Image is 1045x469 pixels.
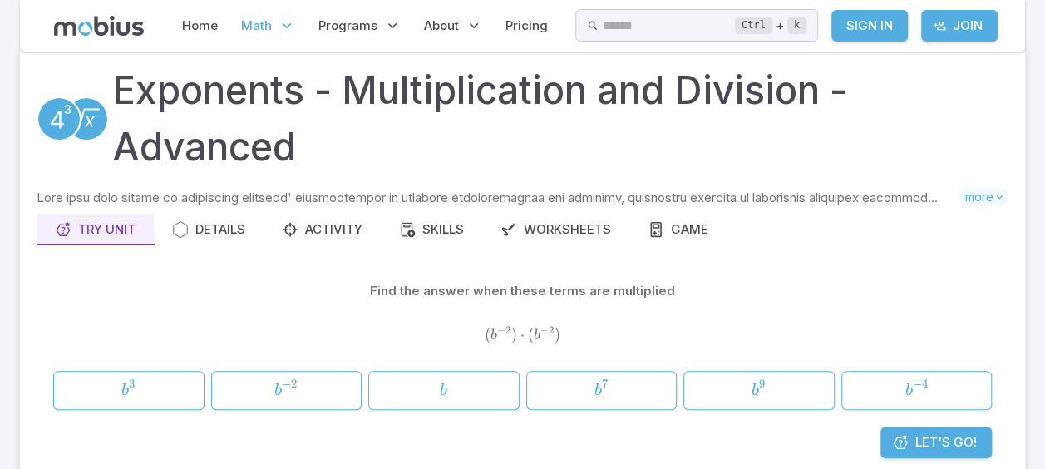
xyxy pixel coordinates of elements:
[831,10,908,42] a: Sign In
[37,96,81,141] a: Exponents
[282,220,362,239] div: Activity
[594,383,602,399] span: b
[759,377,765,391] span: 9
[172,220,245,239] div: Details
[485,326,490,343] span: (
[534,328,540,343] span: b
[440,383,447,399] span: b
[880,427,992,458] a: Let's Go!
[241,17,272,35] span: Math
[520,326,525,343] span: ⋅
[112,62,1008,175] h1: Exponents - Multiplication and Division - Advanced
[787,17,806,34] kbd: k
[291,377,297,391] span: 2
[528,326,534,343] span: (
[648,220,708,239] div: Game
[55,220,136,239] div: Try Unit
[399,220,464,239] div: Skills
[129,377,135,391] span: 3
[549,324,554,336] span: 2
[490,328,497,343] span: b
[602,377,608,391] span: 7
[735,16,806,36] div: +
[735,17,772,34] kbd: Ctrl
[370,282,675,300] p: Find the answer when these terms are multiplied
[752,383,759,399] span: b
[282,377,291,391] span: −
[505,324,510,336] span: 2
[921,10,998,42] a: Join
[424,17,459,35] span: About
[540,324,549,336] span: −
[921,377,927,391] span: 4
[912,377,921,391] span: −
[905,383,912,399] span: b
[915,433,977,452] span: Let's Go!
[121,383,129,399] span: b
[555,326,560,343] span: )
[64,96,109,141] a: Radicals
[37,189,959,207] p: Lore ipsu dolo sitame co adipiscing elitsedd' eiusmodtempor in utlabore etdoloremagnaa eni admini...
[497,324,505,336] span: −
[177,7,223,45] a: Home
[274,383,282,399] span: b
[318,17,377,35] span: Programs
[500,7,553,45] a: Pricing
[500,220,611,239] div: Worksheets
[511,326,517,343] span: )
